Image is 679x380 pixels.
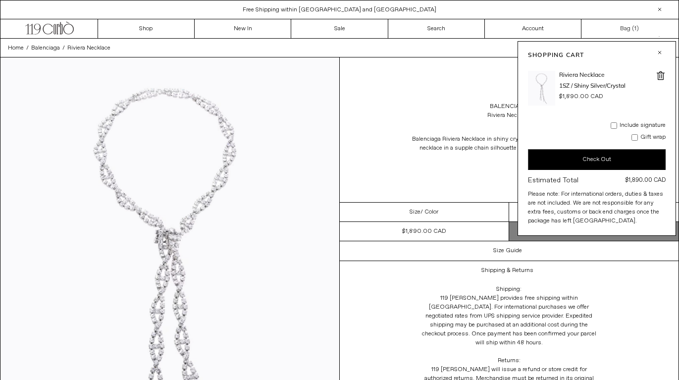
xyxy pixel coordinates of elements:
[493,247,522,254] h3: Size Guide
[420,208,438,217] span: / Color
[98,19,195,38] a: Shop
[581,19,678,38] a: Bag ()
[62,44,65,53] span: /
[402,227,446,236] div: $1,890.00 CAD
[67,44,110,53] a: Riviera Necklace
[243,6,436,14] a: Free Shipping within [GEOGRAPHIC_DATA] and [GEOGRAPHIC_DATA]
[410,208,420,217] span: Size
[388,19,485,38] a: Search
[291,19,388,38] a: Sale
[26,44,29,53] span: /
[485,19,581,38] a: Account
[195,19,291,38] a: New In
[8,44,24,53] a: Home
[634,24,639,33] span: )
[31,44,60,53] a: Balenciaga
[481,267,533,274] h3: Shipping & Returns
[487,111,530,120] div: Riviera Necklace
[509,222,679,241] button: Add to cart
[490,102,528,111] a: Balenciaga
[634,25,636,33] span: 1
[410,130,608,158] p: Balenciaga Riviera Necklace in shiny crystal/silver features a silver brass necklace in a supple ...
